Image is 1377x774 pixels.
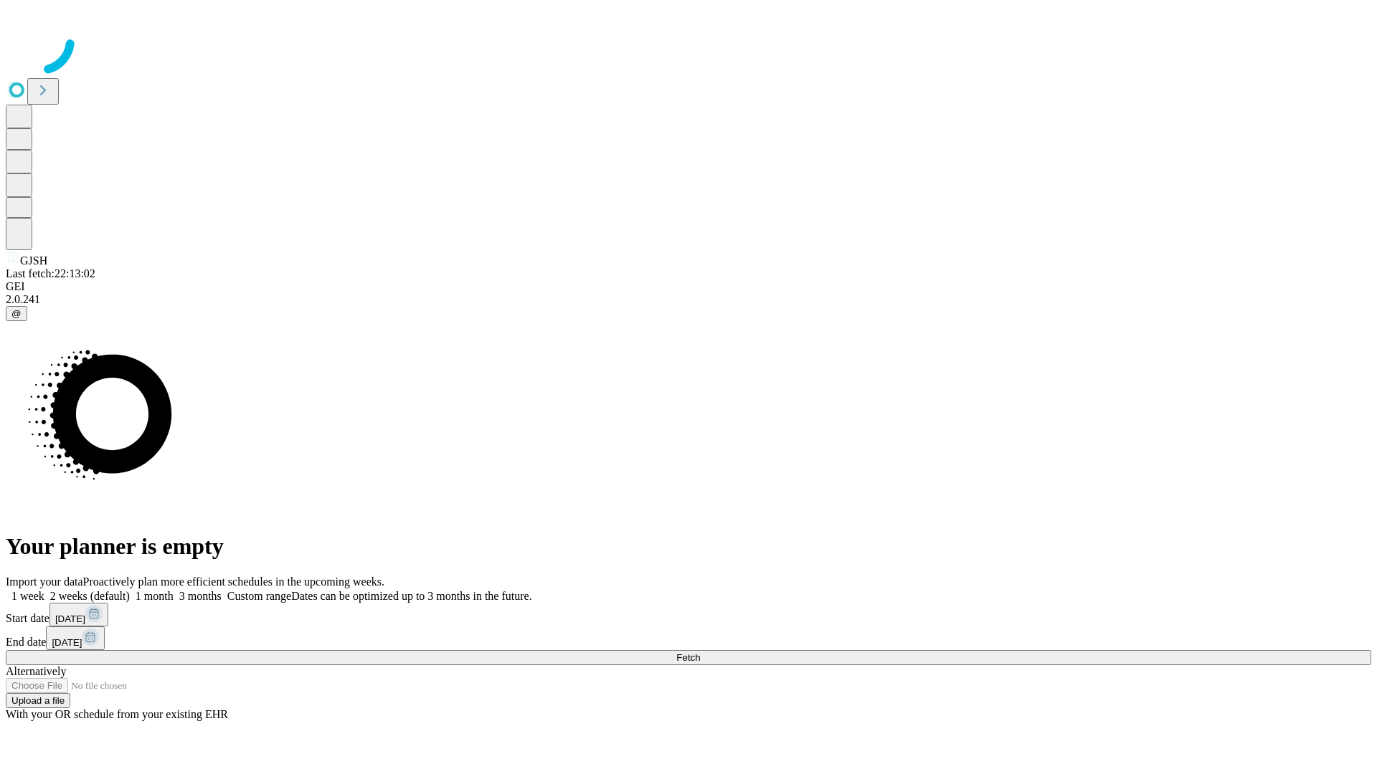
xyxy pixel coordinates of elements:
[6,575,83,588] span: Import your data
[6,650,1371,665] button: Fetch
[49,603,108,626] button: [DATE]
[83,575,384,588] span: Proactively plan more efficient schedules in the upcoming weeks.
[6,267,95,279] span: Last fetch: 22:13:02
[136,590,174,602] span: 1 month
[6,708,228,720] span: With your OR schedule from your existing EHR
[46,626,105,650] button: [DATE]
[291,590,531,602] span: Dates can be optimized up to 3 months in the future.
[6,626,1371,650] div: End date
[6,693,70,708] button: Upload a file
[676,652,700,663] span: Fetch
[55,613,85,624] span: [DATE]
[6,293,1371,306] div: 2.0.241
[52,637,82,648] span: [DATE]
[50,590,130,602] span: 2 weeks (default)
[11,308,22,319] span: @
[227,590,291,602] span: Custom range
[6,533,1371,560] h1: Your planner is empty
[6,306,27,321] button: @
[6,665,66,677] span: Alternatively
[20,254,47,267] span: GJSH
[6,603,1371,626] div: Start date
[6,280,1371,293] div: GEI
[179,590,222,602] span: 3 months
[11,590,44,602] span: 1 week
